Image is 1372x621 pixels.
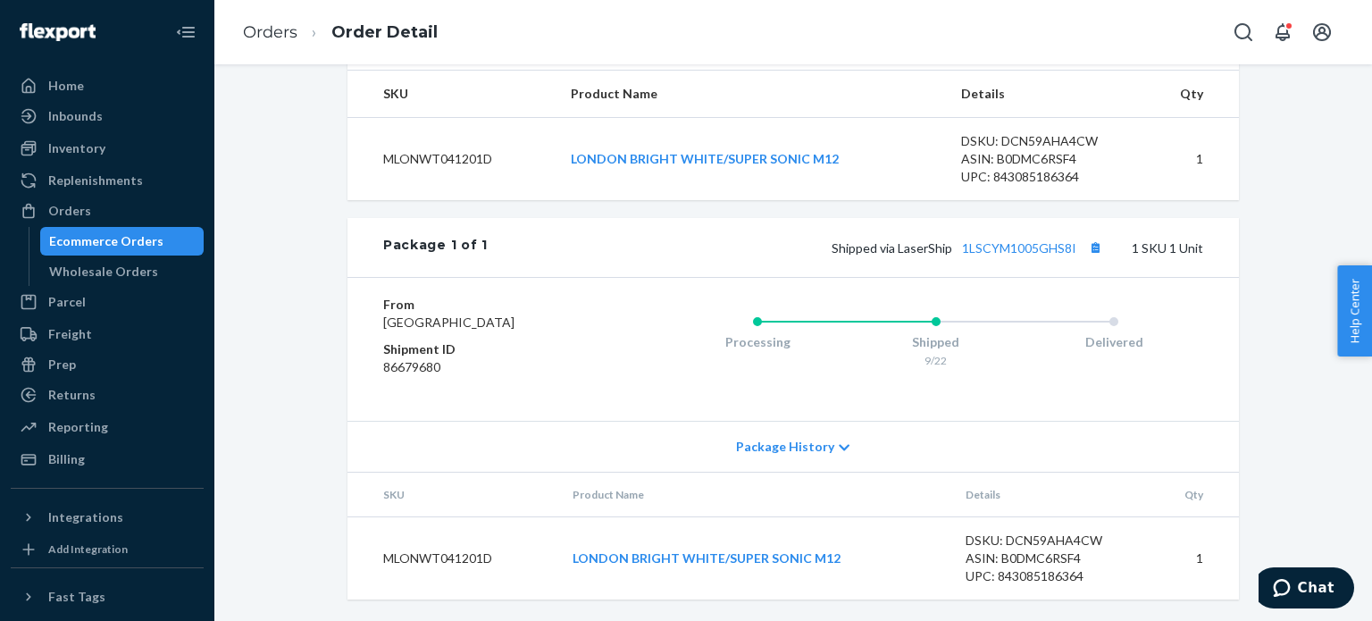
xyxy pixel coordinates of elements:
a: Home [11,71,204,100]
iframe: Opens a widget where you can chat to one of our agents [1259,567,1354,612]
th: Qty [1148,473,1239,517]
th: SKU [347,473,558,517]
a: Wholesale Orders [40,257,205,286]
a: Orders [11,197,204,225]
th: SKU [347,71,556,118]
a: LONDON BRIGHT WHITE/SUPER SONIC M12 [573,550,841,566]
dd: 86679680 [383,358,597,376]
div: UPC: 843085186364 [961,168,1129,186]
div: ASIN: B0DMC6RSF4 [961,150,1129,168]
td: 1 [1148,517,1239,600]
div: Home [48,77,84,95]
a: Returns [11,381,204,409]
td: MLONWT041201D [347,517,558,600]
div: Integrations [48,508,123,526]
dt: From [383,296,597,314]
div: Processing [668,333,847,351]
td: MLONWT041201D [347,118,556,201]
th: Product Name [556,71,947,118]
div: DSKU: DCN59AHA4CW [961,132,1129,150]
img: Flexport logo [20,23,96,41]
div: Wholesale Orders [49,263,158,281]
div: Fast Tags [48,588,105,606]
div: Ecommerce Orders [49,232,163,250]
div: Inventory [48,139,105,157]
dt: Shipment ID [383,340,597,358]
div: Freight [48,325,92,343]
th: Details [951,473,1148,517]
a: Inbounds [11,102,204,130]
a: 1LSCYM1005GHS8I [962,240,1076,256]
div: 1 SKU 1 Unit [488,236,1203,259]
div: Package 1 of 1 [383,236,488,259]
div: DSKU: DCN59AHA4CW [966,532,1134,550]
span: Shipped via LaserShip [832,240,1107,256]
button: Integrations [11,503,204,532]
th: Product Name [558,473,951,517]
div: Replenishments [48,172,143,189]
a: Parcel [11,288,204,316]
a: Add Integration [11,539,204,560]
button: Fast Tags [11,583,204,611]
div: Inbounds [48,107,103,125]
button: Open account menu [1304,14,1340,50]
a: LONDON BRIGHT WHITE/SUPER SONIC M12 [571,151,839,166]
a: Order Detail [331,22,438,42]
div: Parcel [48,293,86,311]
a: Replenishments [11,166,204,195]
div: Prep [48,356,76,373]
span: [GEOGRAPHIC_DATA] [383,315,514,330]
th: Qty [1142,71,1239,118]
span: Package History [736,438,834,456]
div: UPC: 843085186364 [966,567,1134,585]
div: ASIN: B0DMC6RSF4 [966,550,1134,567]
td: 1 [1142,118,1239,201]
div: Billing [48,450,85,468]
div: Shipped [847,333,1025,351]
a: Ecommerce Orders [40,227,205,256]
div: Reporting [48,418,108,436]
div: 9/22 [847,353,1025,368]
a: Inventory [11,134,204,163]
div: Orders [48,202,91,220]
button: Help Center [1337,265,1372,357]
button: Open notifications [1265,14,1301,50]
button: Open Search Box [1226,14,1261,50]
div: Delivered [1025,333,1203,351]
a: Reporting [11,413,204,441]
ol: breadcrumbs [229,6,452,59]
div: Add Integration [48,541,128,557]
button: Close Navigation [168,14,204,50]
a: Billing [11,445,204,474]
div: Returns [48,386,96,404]
a: Orders [243,22,297,42]
th: Details [947,71,1143,118]
button: Copy tracking number [1083,236,1107,259]
a: Prep [11,350,204,379]
a: Freight [11,320,204,348]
